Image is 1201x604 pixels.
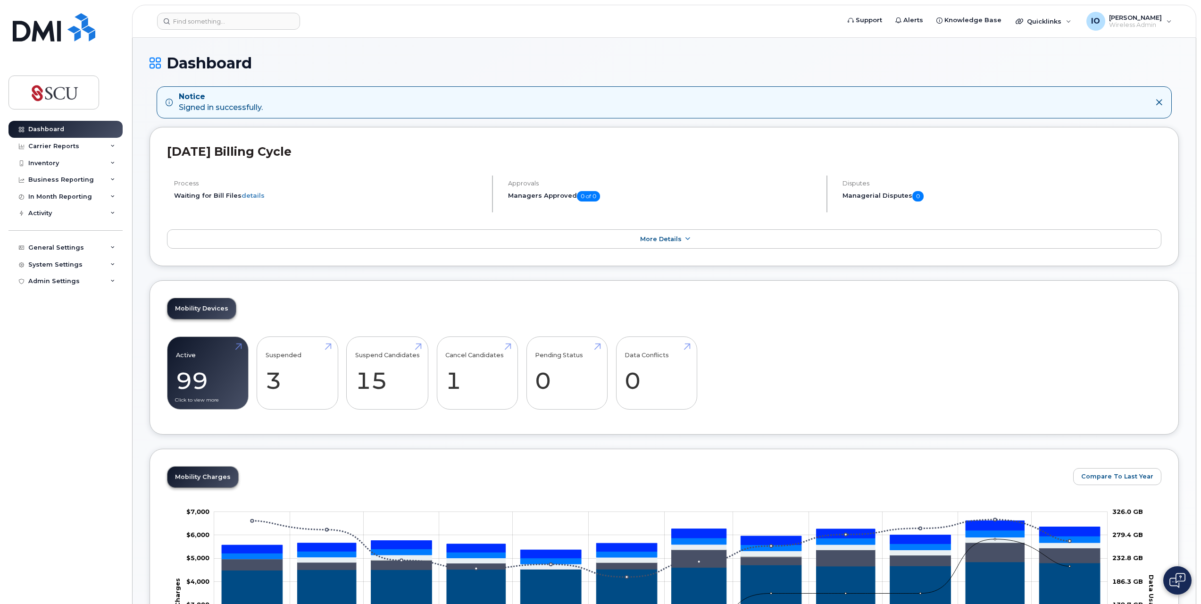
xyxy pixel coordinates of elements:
[912,191,924,201] span: 0
[535,342,599,404] a: Pending Status 0
[167,298,236,319] a: Mobility Devices
[176,342,240,404] a: Active 99
[1112,578,1143,585] tspan: 186.3 GB
[179,92,263,102] strong: Notice
[842,180,1161,187] h4: Disputes
[150,55,1179,71] h1: Dashboard
[1112,554,1143,562] tspan: 232.8 GB
[577,191,600,201] span: 0 of 0
[167,144,1161,159] h2: [DATE] Billing Cycle
[445,342,509,404] a: Cancel Candidates 1
[186,578,209,585] tspan: $4,000
[186,508,209,515] tspan: $7,000
[167,467,238,487] a: Mobility Charges
[640,235,682,243] span: More Details
[186,531,209,538] g: $0
[1112,531,1143,538] tspan: 279.4 GB
[1169,573,1185,588] img: Open chat
[186,578,209,585] g: $0
[1081,472,1153,481] span: Compare To Last Year
[179,92,263,113] div: Signed in successfully.
[174,191,484,200] li: Waiting for Bill Files
[186,531,209,538] tspan: $6,000
[1073,468,1161,485] button: Compare To Last Year
[355,342,420,404] a: Suspend Candidates 15
[508,180,818,187] h4: Approvals
[842,191,1161,201] h5: Managerial Disputes
[186,554,209,562] tspan: $5,000
[186,554,209,562] g: $0
[186,508,209,515] g: $0
[266,342,329,404] a: Suspended 3
[625,342,688,404] a: Data Conflicts 0
[1112,508,1143,515] tspan: 326.0 GB
[242,192,265,199] a: details
[174,180,484,187] h4: Process
[222,543,1100,570] g: Roaming
[508,191,818,201] h5: Managers Approved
